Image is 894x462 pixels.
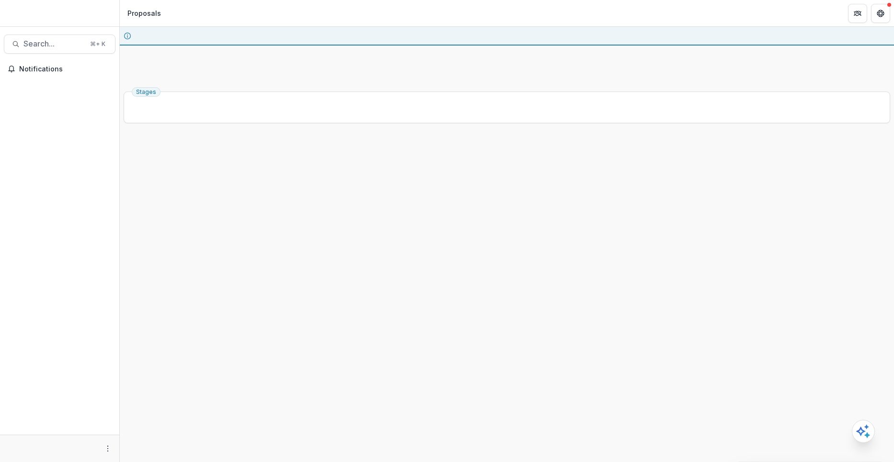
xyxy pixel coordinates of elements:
span: Notifications [19,65,112,73]
button: Notifications [4,61,115,77]
div: ⌘ + K [88,39,107,49]
button: Get Help [871,4,890,23]
span: Stages [136,89,156,95]
nav: breadcrumb [124,6,165,20]
button: Search... [4,35,115,54]
span: Search... [23,39,84,48]
button: Open AI Assistant [852,420,875,443]
div: Proposals [127,8,161,18]
button: Partners [848,4,867,23]
button: More [102,443,114,454]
